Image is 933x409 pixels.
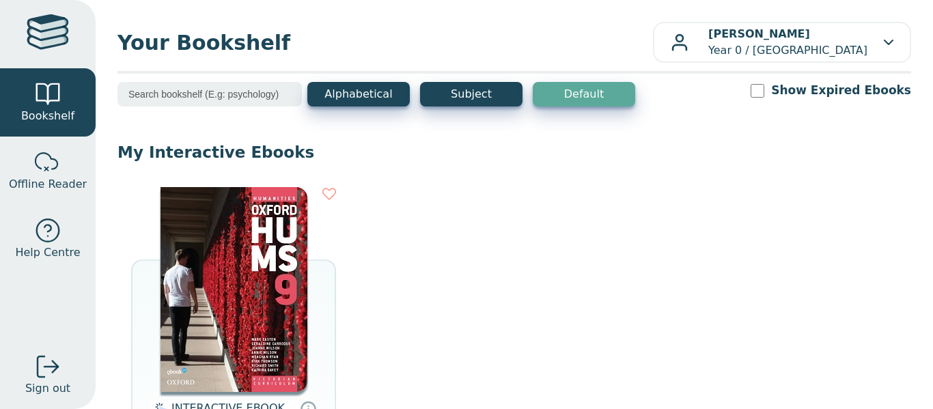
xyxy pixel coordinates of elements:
p: Year 0 / [GEOGRAPHIC_DATA] [708,26,867,59]
span: Your Bookshelf [117,27,653,58]
span: Sign out [25,380,70,397]
span: Offline Reader [9,176,87,193]
button: Subject [420,82,523,107]
img: 42e0e762-80b3-eb11-a9a3-0272d098c78b.jpg [161,187,307,392]
span: Bookshelf [21,108,74,124]
b: [PERSON_NAME] [708,27,810,40]
button: Default [533,82,635,107]
input: Search bookshelf (E.g: psychology) [117,82,302,107]
p: My Interactive Ebooks [117,142,911,163]
button: Alphabetical [307,82,410,107]
span: Help Centre [15,244,80,261]
label: Show Expired Ebooks [771,82,911,99]
button: [PERSON_NAME]Year 0 / [GEOGRAPHIC_DATA] [653,22,911,63]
